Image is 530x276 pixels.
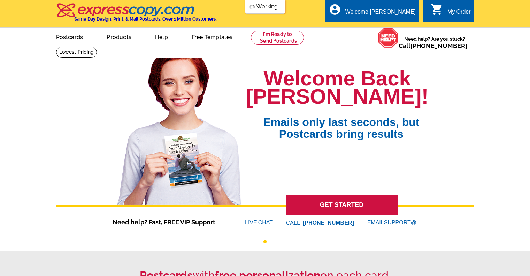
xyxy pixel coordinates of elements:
[431,3,443,16] i: shopping_cart
[345,9,416,18] div: Welcome [PERSON_NAME]
[95,28,143,45] a: Products
[410,42,467,50] a: [PHONE_NUMBER]
[254,106,428,140] span: Emails only last seconds, but Postcards bring results
[263,240,267,243] button: 1 of 1
[56,8,217,22] a: Same Day Design, Print, & Mail Postcards. Over 1 Million Customers.
[399,36,471,50] span: Need help? Are you stuck?
[245,219,273,225] a: LIVECHAT
[144,28,179,45] a: Help
[180,28,244,45] a: Free Templates
[399,42,467,50] span: Call
[329,3,341,16] i: account_circle
[384,218,417,227] font: SUPPORT@
[378,28,399,48] img: help
[249,4,255,10] img: loading...
[286,195,398,215] a: GET STARTED
[447,9,471,18] div: My Order
[113,217,224,227] span: Need help? Fast, FREE VIP Support
[431,8,471,16] a: shopping_cart My Order
[113,52,246,205] img: welcome-back-logged-in.png
[246,69,428,106] h1: Welcome Back [PERSON_NAME]!
[245,218,258,227] font: LIVE
[45,28,94,45] a: Postcards
[74,16,217,22] h4: Same Day Design, Print, & Mail Postcards. Over 1 Million Customers.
